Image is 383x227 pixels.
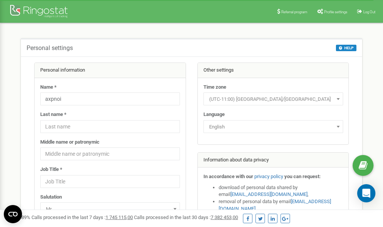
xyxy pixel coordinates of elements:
[4,205,22,223] button: Open CMP widget
[40,92,180,105] input: Name
[203,174,253,179] strong: In accordance with our
[254,174,283,179] a: privacy policy
[357,184,375,202] div: Open Intercom Messenger
[134,214,238,220] span: Calls processed in the last 30 days :
[32,214,133,220] span: Calls processed in the last 7 days :
[203,84,226,91] label: Time zone
[284,174,321,179] strong: you can request:
[363,10,375,14] span: Log Out
[203,120,343,133] span: English
[27,45,73,52] h5: Personal settings
[230,191,307,197] a: [EMAIL_ADDRESS][DOMAIN_NAME]
[219,198,343,212] li: removal of personal data by email ,
[203,111,225,118] label: Language
[40,202,180,215] span: Mr.
[40,84,57,91] label: Name *
[35,63,186,78] div: Personal information
[40,111,66,118] label: Last name *
[219,184,343,198] li: download of personal data shared by email ,
[203,92,343,105] span: (UTC-11:00) Pacific/Midway
[40,147,180,160] input: Middle name or patronymic
[40,120,180,133] input: Last name
[40,139,99,146] label: Middle name or patronymic
[198,153,349,168] div: Information about data privacy
[40,166,62,173] label: Job Title *
[336,45,356,51] button: HELP
[324,10,347,14] span: Profile settings
[40,194,62,201] label: Salutation
[281,10,307,14] span: Referral program
[106,214,133,220] u: 1 745 115,00
[206,122,340,132] span: English
[198,63,349,78] div: Other settings
[206,94,340,105] span: (UTC-11:00) Pacific/Midway
[43,204,177,214] span: Mr.
[211,214,238,220] u: 7 382 453,00
[40,175,180,188] input: Job Title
